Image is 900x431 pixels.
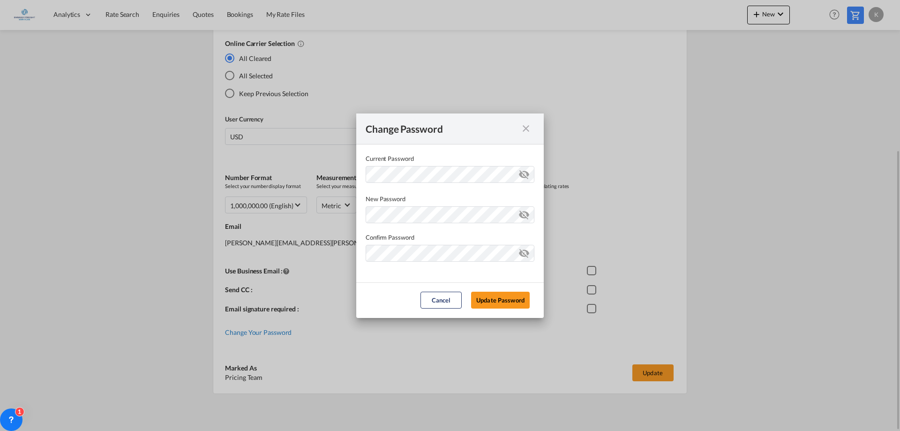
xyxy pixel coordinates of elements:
[518,246,530,257] md-icon: icon-eye-off
[520,123,532,134] md-icon: icon-close fg-AAA8AD cursor
[356,113,544,318] md-dialog: Current Password ...
[366,154,534,163] label: Current Password
[366,123,517,135] div: Change Password
[518,207,530,219] md-icon: icon-eye-off
[518,167,530,178] md-icon: icon-eye-off
[366,194,534,204] label: New Password
[366,233,534,242] label: Confirm Password
[471,292,530,309] button: Update Password
[420,292,462,309] button: Cancel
